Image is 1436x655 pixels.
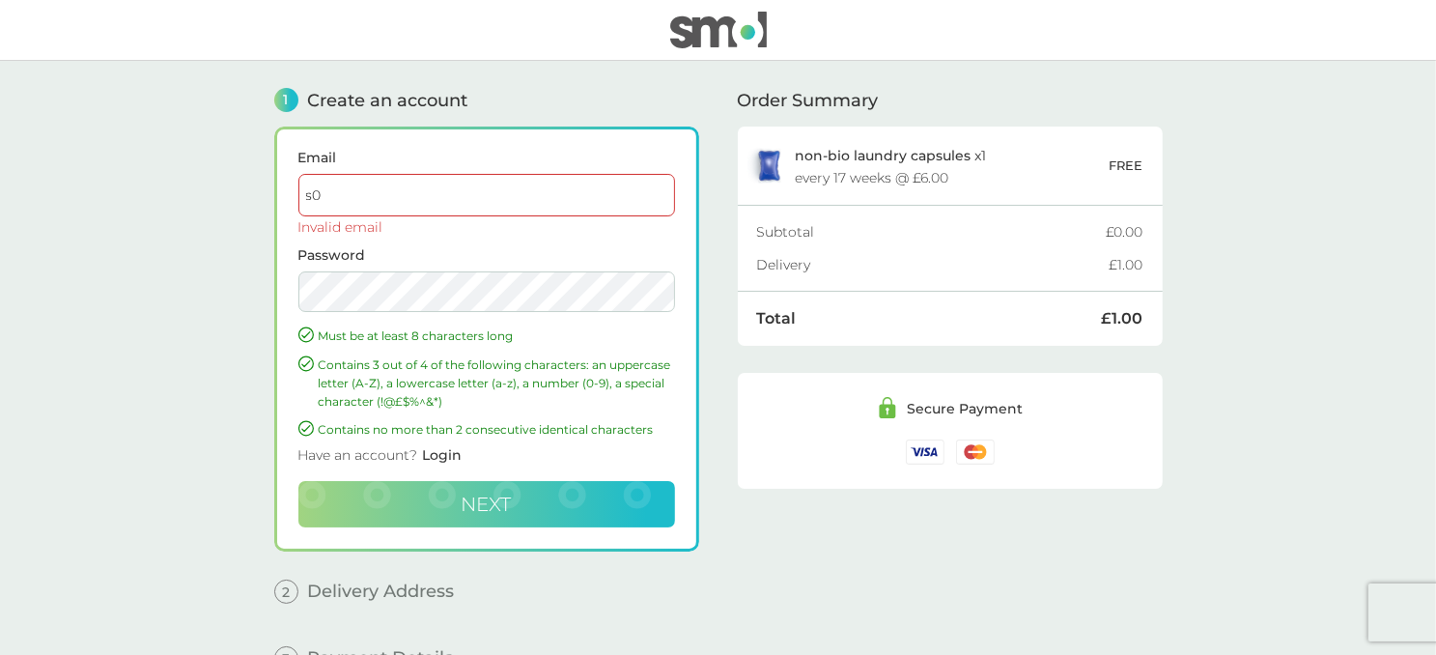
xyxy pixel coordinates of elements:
[298,151,675,164] label: Email
[757,311,1102,327] div: Total
[1110,258,1143,271] div: £1.00
[423,446,463,464] span: Login
[1102,311,1143,327] div: £1.00
[319,356,675,412] p: Contains 3 out of 4 of the following characters: an uppercase letter (A-Z), a lowercase letter (a...
[298,439,675,481] div: Have an account?
[796,171,949,185] div: every 17 weeks @ £6.00
[462,493,512,516] span: Next
[298,248,675,262] label: Password
[757,225,1107,239] div: Subtotal
[796,148,987,163] p: x 1
[1110,156,1143,176] p: FREE
[670,12,767,48] img: smol
[906,440,944,464] img: /assets/icons/cards/visa.svg
[308,583,455,600] span: Delivery Address
[298,220,675,234] div: Invalid email
[796,147,971,164] span: non-bio laundry capsules
[274,88,298,112] span: 1
[319,420,675,439] p: Contains no more than 2 consecutive identical characters
[319,327,675,345] p: Must be at least 8 characters long
[738,92,879,109] span: Order Summary
[298,481,675,527] button: Next
[956,440,995,464] img: /assets/icons/cards/mastercard.svg
[908,402,1024,415] div: Secure Payment
[308,92,468,109] span: Create an account
[274,580,298,604] span: 2
[1107,225,1143,239] div: £0.00
[757,258,1110,271] div: Delivery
